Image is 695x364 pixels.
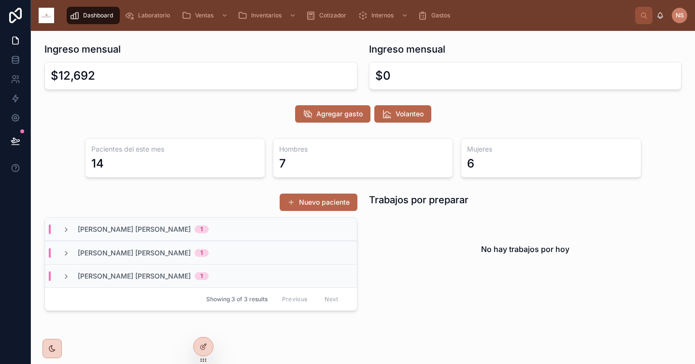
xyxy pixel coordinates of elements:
[78,271,191,281] span: [PERSON_NAME] [PERSON_NAME]
[206,295,268,303] span: Showing 3 of 3 results
[62,5,635,26] div: scrollable content
[355,7,413,24] a: Internos
[319,12,346,19] span: Cotizador
[295,105,370,123] button: Agregar gasto
[415,7,457,24] a: Gastos
[200,225,203,233] div: 1
[200,272,203,280] div: 1
[78,248,191,258] span: [PERSON_NAME] [PERSON_NAME]
[179,7,233,24] a: Ventas
[431,12,450,19] span: Gastos
[67,7,120,24] a: Dashboard
[78,224,191,234] span: [PERSON_NAME] [PERSON_NAME]
[467,156,474,171] div: 6
[44,42,121,56] h1: Ingreso mensual
[91,144,259,154] h3: Pacientes del este mes
[279,144,447,154] h3: Hombres
[251,12,282,19] span: Inventarios
[369,42,445,56] h1: Ingreso mensual
[303,7,353,24] a: Cotizador
[279,156,286,171] div: 7
[396,109,424,119] span: Volanteo
[39,8,54,23] img: App logo
[83,12,113,19] span: Dashboard
[375,68,391,84] div: $0
[122,7,177,24] a: Laboratorio
[371,12,394,19] span: Internos
[369,193,468,207] h1: Trabajos por preparar
[235,7,301,24] a: Inventarios
[138,12,170,19] span: Laboratorio
[316,109,363,119] span: Agregar gasto
[676,12,684,19] span: NS
[280,194,357,211] button: Nuevo paciente
[91,156,104,171] div: 14
[467,144,635,154] h3: Mujeres
[51,68,95,84] div: $12,692
[200,249,203,257] div: 1
[195,12,213,19] span: Ventas
[374,105,431,123] button: Volanteo
[481,243,569,255] h2: No hay trabajos por hoy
